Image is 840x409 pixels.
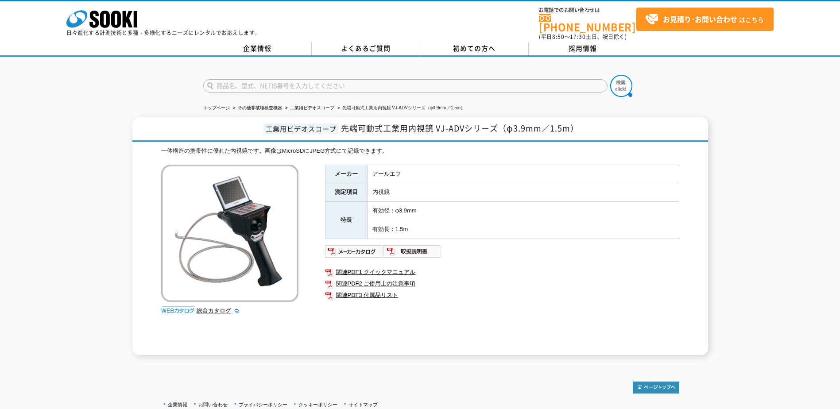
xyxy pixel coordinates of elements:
[539,8,636,13] span: お電話でのお問い合わせは
[539,33,627,41] span: (平日 ～ 土日、祝日除く)
[420,42,529,55] a: 初めての方へ
[325,244,383,259] img: メーカーカタログ
[203,105,230,110] a: トップページ
[161,306,194,315] img: webカタログ
[239,402,287,407] a: プライバシーポリシー
[368,183,679,202] td: 内視鏡
[325,278,679,289] a: 関連PDF2 ご使用上の注意事項
[663,14,737,24] strong: お見積り･お問い合わせ
[325,183,368,202] th: 測定項目
[636,8,774,31] a: お見積り･お問い合わせはこちら
[552,33,565,41] span: 8:50
[348,402,378,407] a: サイトマップ
[161,147,679,156] div: 一体構造の携帯性に優れた内視鏡です。画像はMicroSDにJPEG方式にて記録できます。
[198,402,228,407] a: お問い合わせ
[203,79,608,93] input: 商品名、型式、NETIS番号を入力してください
[383,244,441,259] img: 取扱説明書
[161,165,298,302] img: 先端可動式工業用内視鏡 VJ-ADVシリーズ（φ3.9mm／1.5m）
[529,42,637,55] a: 採用情報
[66,30,260,35] p: 日々進化する計測技術と多種・多様化するニーズにレンタルでお応えします。
[633,382,679,394] img: トップページへ
[383,250,441,257] a: 取扱説明書
[539,14,636,32] a: [PHONE_NUMBER]
[298,402,337,407] a: クッキーポリシー
[203,42,312,55] a: 企業情報
[570,33,586,41] span: 17:30
[325,289,679,301] a: 関連PDF3 付属品リスト
[325,165,368,183] th: メーカー
[197,307,240,314] a: 総合カタログ
[168,402,187,407] a: 企業情報
[368,165,679,183] td: アールエフ
[645,13,764,26] span: はこちら
[238,105,282,110] a: その他非破壊検査機器
[453,43,495,53] span: 初めての方へ
[336,104,465,113] li: 先端可動式工業用内視鏡 VJ-ADVシリーズ（φ3.9mm／1.5m）
[325,266,679,278] a: 関連PDF1 クイックマニュアル
[368,202,679,239] td: 有効径：φ3.9mm 有効長：1.5m
[290,105,334,110] a: 工業用ビデオスコープ
[610,75,632,97] img: btn_search.png
[325,202,368,239] th: 特長
[312,42,420,55] a: よくあるご質問
[263,123,339,134] span: 工業用ビデオスコープ
[325,250,383,257] a: メーカーカタログ
[341,122,579,134] span: 先端可動式工業用内視鏡 VJ-ADVシリーズ（φ3.9mm／1.5m）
